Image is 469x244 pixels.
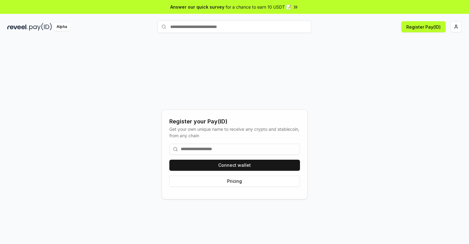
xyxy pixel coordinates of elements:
button: Pricing [169,176,300,187]
img: pay_id [29,23,52,31]
span: Answer our quick survey [170,4,224,10]
button: Connect wallet [169,160,300,171]
img: reveel_dark [7,23,28,31]
div: Register your Pay(ID) [169,117,300,126]
div: Alpha [53,23,70,31]
div: Get your own unique name to receive any crypto and stablecoin, from any chain [169,126,300,139]
span: for a chance to earn 10 USDT 📝 [226,4,291,10]
button: Register Pay(ID) [401,21,446,32]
